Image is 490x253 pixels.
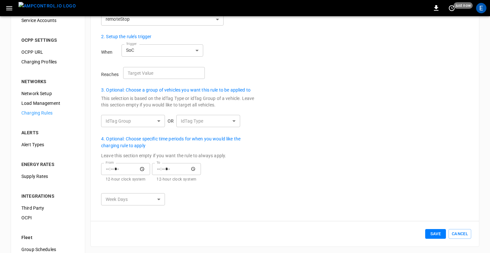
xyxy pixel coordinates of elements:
[101,87,254,93] p: 3. Optional: Choose a group of vehicles you want this rule to be applied to
[16,57,80,67] div: Charging Profiles
[16,16,80,25] div: Service Accounts
[101,13,224,26] div: remoteStop
[101,152,226,159] p: Leave this section empty if you want the rule to always apply.
[16,171,80,181] div: Supply Rates
[21,17,75,24] span: Service Accounts
[157,160,160,165] label: To
[21,90,75,97] span: Network Setup
[21,49,75,56] span: OCPP URL
[16,108,80,118] div: Charging Rules
[425,229,446,239] button: Save
[21,246,75,253] span: Group Schedules
[122,44,203,57] div: SoC
[21,141,75,148] span: Alert Types
[21,110,75,116] span: Charging Rules
[447,3,457,13] button: set refresh interval
[16,98,80,108] div: Load Management
[16,47,80,57] div: OCPP URL
[126,41,137,47] label: Trigger
[21,129,75,136] div: ALERTS
[21,78,75,85] div: NETWORKS
[21,173,75,180] span: Supply Rates
[106,160,114,165] label: From
[454,2,473,9] span: just now
[16,213,80,223] div: OCPI
[21,100,75,107] span: Load Management
[16,89,80,98] div: Network Setup
[101,49,122,56] p: When
[21,161,75,168] div: ENERGY RATES
[449,229,471,239] button: Cancel
[101,33,152,40] p: 2. Setup the rule’s trigger
[21,234,75,241] div: Fleet
[18,2,76,10] img: ampcontrol.io logo
[101,136,254,149] p: 4. Optional: Choose specific time periods for when you would like the charging rule to apply
[16,140,80,149] div: Alert Types
[21,214,75,221] span: OCPI
[168,118,174,124] p: OR
[21,59,75,65] span: Charging Profiles
[21,37,75,43] div: OCPP SETTINGS
[101,71,122,78] p: Reaches
[157,176,196,183] p: 12-hour clock system
[476,3,486,13] div: profile-icon
[21,193,75,199] div: INTEGRATIONS
[106,176,146,183] p: 12-hour clock system
[101,95,254,108] p: This selection is based on the idTag Type or idTag Group of a vehicle. Leave this section empty i...
[16,203,80,213] div: Third Party
[21,205,75,212] span: Third Party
